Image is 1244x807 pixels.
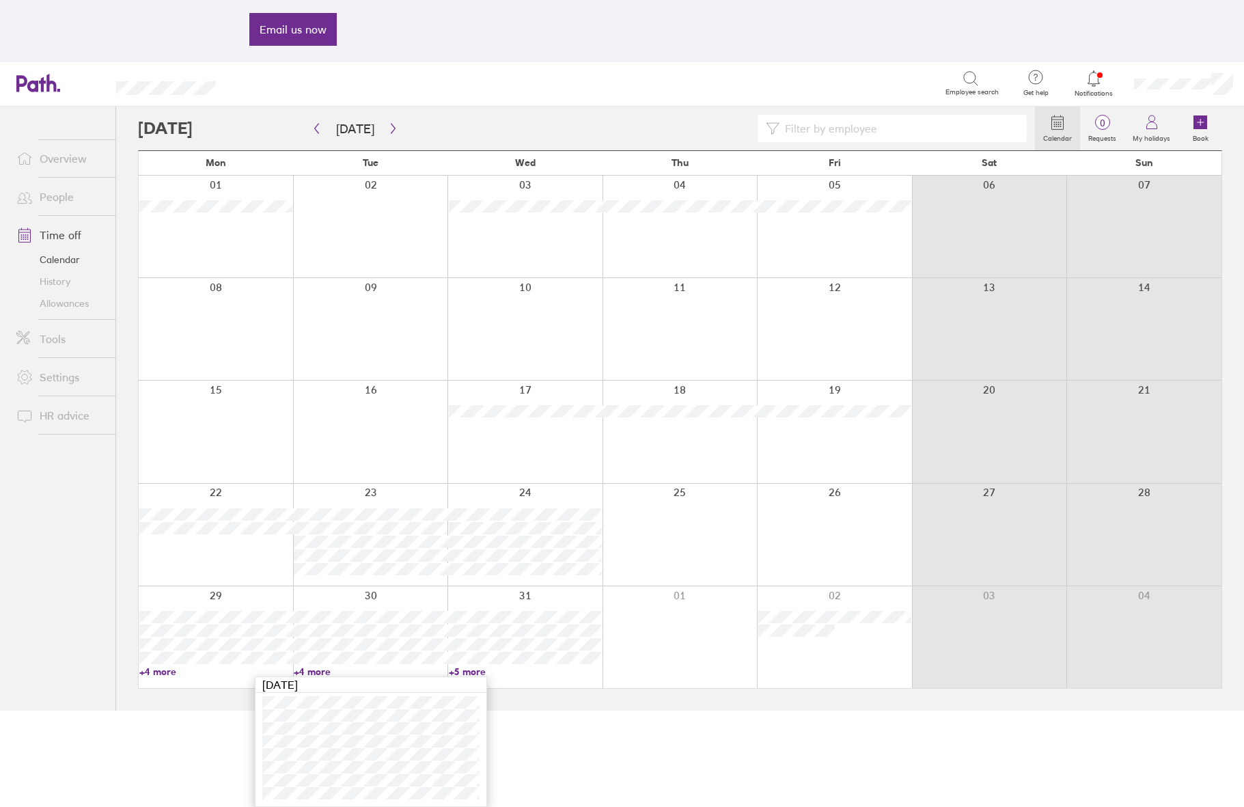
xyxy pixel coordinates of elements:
[449,666,602,678] a: +5 more
[5,221,115,249] a: Time off
[1124,107,1178,150] a: My holidays
[5,325,115,353] a: Tools
[779,115,1019,141] input: Filter by employee
[5,402,115,429] a: HR advice
[5,249,115,271] a: Calendar
[672,157,689,168] span: Thu
[255,677,486,693] div: [DATE]
[1080,131,1124,143] label: Requests
[1185,131,1217,143] label: Book
[515,157,536,168] span: Wed
[1124,131,1178,143] label: My holidays
[5,145,115,172] a: Overview
[1135,157,1153,168] span: Sun
[5,364,115,391] a: Settings
[1080,118,1124,128] span: 0
[363,157,378,168] span: Tue
[249,13,337,46] a: Email us now
[139,666,292,678] a: +4 more
[1035,107,1080,150] a: Calendar
[1178,107,1222,150] a: Book
[982,157,997,168] span: Sat
[1035,131,1080,143] label: Calendar
[5,271,115,292] a: History
[1080,107,1124,150] a: 0Requests
[294,666,447,678] a: +4 more
[1014,89,1058,97] span: Get help
[5,183,115,210] a: People
[5,292,115,314] a: Allowances
[325,118,385,140] button: [DATE]
[945,88,999,96] span: Employee search
[829,157,841,168] span: Fri
[1072,90,1116,98] span: Notifications
[206,157,226,168] span: Mon
[253,77,288,89] div: Search
[1072,69,1116,98] a: Notifications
